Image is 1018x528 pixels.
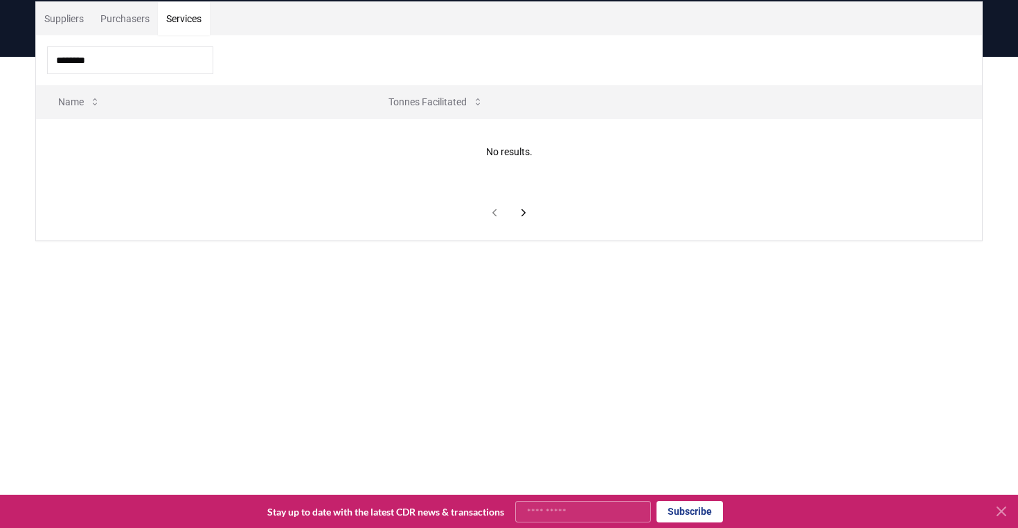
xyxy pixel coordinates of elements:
button: Suppliers [36,2,92,35]
button: Services [158,2,210,35]
button: Tonnes Facilitated [377,88,494,116]
button: Purchasers [92,2,158,35]
button: next page [512,199,535,227]
td: No results. [36,118,982,185]
button: Name [47,88,111,116]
